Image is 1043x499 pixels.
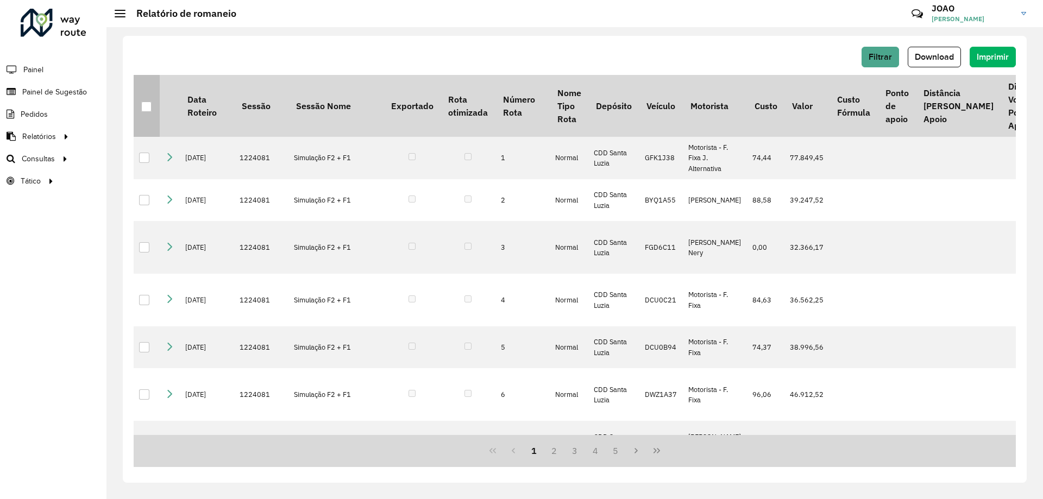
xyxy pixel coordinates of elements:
[495,326,550,369] td: 5
[550,75,588,137] th: Nome Tipo Rota
[495,221,550,274] td: 3
[782,3,895,33] div: Críticas? Dúvidas? Elogios? Sugestões? Entre em contato conosco!
[683,179,747,222] td: [PERSON_NAME]
[639,274,683,326] td: DCU0C21
[180,368,234,421] td: [DATE]
[288,179,384,222] td: Simulação F2 + F1
[495,421,550,463] td: 7
[970,47,1016,67] button: Imprimir
[646,440,667,461] button: Last Page
[588,221,639,274] td: CDD Santa Luzia
[22,86,87,98] span: Painel de Sugestão
[234,368,288,421] td: 1224081
[784,368,830,421] td: 46.912,52
[234,326,288,369] td: 1224081
[784,179,830,222] td: 39.247,52
[495,137,550,179] td: 1
[550,368,588,421] td: Normal
[639,75,683,137] th: Veículo
[683,75,747,137] th: Motorista
[683,326,747,369] td: Motorista - F. Fixa
[784,326,830,369] td: 38.996,56
[830,75,877,137] th: Custo Fórmula
[932,14,1013,24] span: [PERSON_NAME]
[550,179,588,222] td: Normal
[683,221,747,274] td: [PERSON_NAME] Nery
[639,421,683,463] td: GAF9E31
[878,75,916,137] th: Ponto de apoio
[495,368,550,421] td: 6
[180,326,234,369] td: [DATE]
[384,75,441,137] th: Exportado
[495,179,550,222] td: 2
[784,274,830,326] td: 36.562,25
[22,131,56,142] span: Relatórios
[234,179,288,222] td: 1224081
[288,221,384,274] td: Simulação F2 + F1
[588,75,639,137] th: Depósito
[524,440,544,461] button: 1
[747,179,784,222] td: 88,58
[288,137,384,179] td: Simulação F2 + F1
[234,421,288,463] td: 1224081
[180,137,234,179] td: [DATE]
[234,137,288,179] td: 1224081
[288,368,384,421] td: Simulação F2 + F1
[180,75,234,137] th: Data Roteiro
[915,52,954,61] span: Download
[747,421,784,463] td: 69,79
[180,221,234,274] td: [DATE]
[683,274,747,326] td: Motorista - F. Fixa
[747,368,784,421] td: 96,06
[869,52,892,61] span: Filtrar
[550,137,588,179] td: Normal
[916,75,1001,137] th: Distância [PERSON_NAME] Apoio
[288,421,384,463] td: Simulação F2 + F1
[862,47,899,67] button: Filtrar
[588,421,639,463] td: CDD Santa Luzia
[550,221,588,274] td: Normal
[747,137,784,179] td: 74,44
[564,440,585,461] button: 3
[784,221,830,274] td: 32.366,17
[495,75,550,137] th: Número Rota
[234,221,288,274] td: 1224081
[908,47,961,67] button: Download
[21,109,48,120] span: Pedidos
[441,75,495,137] th: Rota otimizada
[906,2,929,26] a: Contato Rápido
[588,137,639,179] td: CDD Santa Luzia
[639,326,683,369] td: DCU0B94
[22,153,55,165] span: Consultas
[683,368,747,421] td: Motorista - F. Fixa
[288,274,384,326] td: Simulação F2 + F1
[747,274,784,326] td: 84,63
[180,421,234,463] td: [DATE]
[550,421,588,463] td: Normal
[639,137,683,179] td: GFK1J38
[747,326,784,369] td: 74,37
[234,75,288,137] th: Sessão
[784,75,830,137] th: Valor
[977,52,1009,61] span: Imprimir
[550,274,588,326] td: Normal
[683,137,747,179] td: Motorista - F. Fixa J. Alternativa
[626,440,646,461] button: Next Page
[683,421,747,463] td: [PERSON_NAME] Nery
[588,326,639,369] td: CDD Santa Luzia
[180,179,234,222] td: [DATE]
[639,368,683,421] td: DWZ1A37
[550,326,588,369] td: Normal
[495,274,550,326] td: 4
[639,221,683,274] td: FGD6C11
[125,8,236,20] h2: Relatório de romaneio
[585,440,606,461] button: 4
[180,274,234,326] td: [DATE]
[932,3,1013,14] h3: JOAO
[288,75,384,137] th: Sessão Nome
[588,368,639,421] td: CDD Santa Luzia
[588,179,639,222] td: CDD Santa Luzia
[747,221,784,274] td: 0,00
[23,64,43,75] span: Painel
[288,326,384,369] td: Simulação F2 + F1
